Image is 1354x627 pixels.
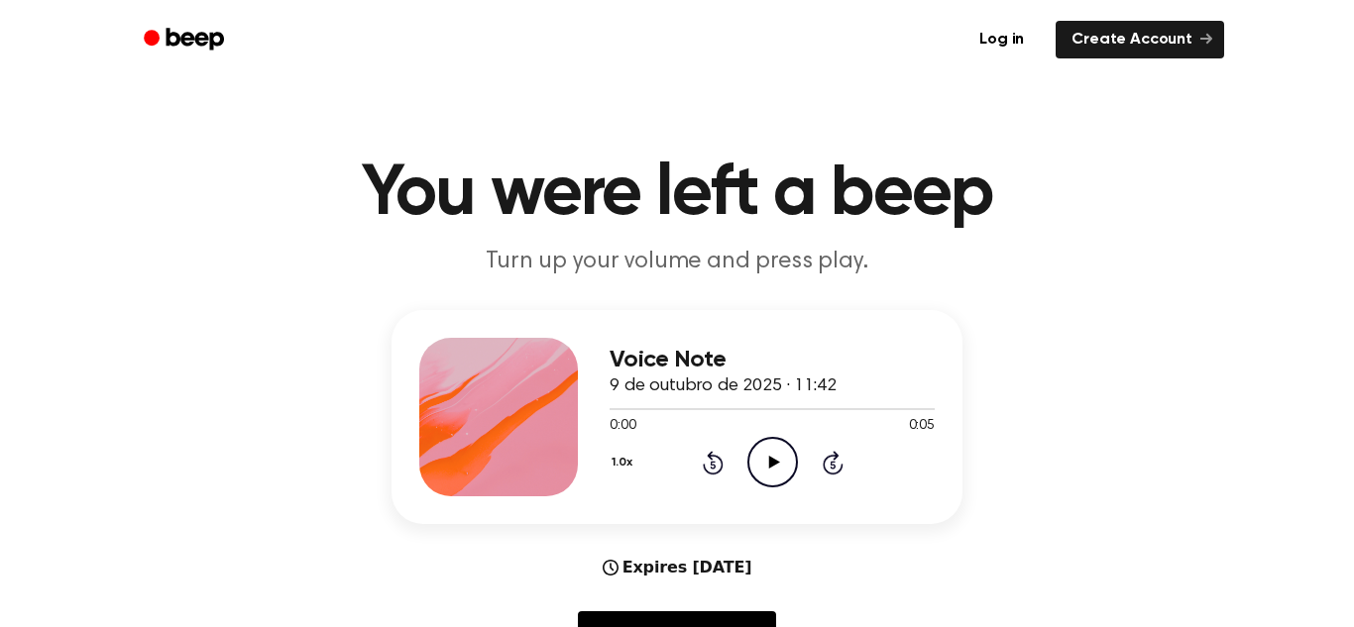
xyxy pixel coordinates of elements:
[909,416,935,437] span: 0:05
[610,377,837,395] span: 9 de outubro de 2025 · 11:42
[603,556,752,579] div: Expires [DATE]
[959,17,1044,62] a: Log in
[610,416,635,437] span: 0:00
[610,446,639,479] button: 1.0x
[169,158,1185,230] h1: You were left a beep
[130,21,242,59] a: Beep
[1056,21,1224,58] a: Create Account
[296,246,1058,278] p: Turn up your volume and press play.
[610,347,935,373] h3: Voice Note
